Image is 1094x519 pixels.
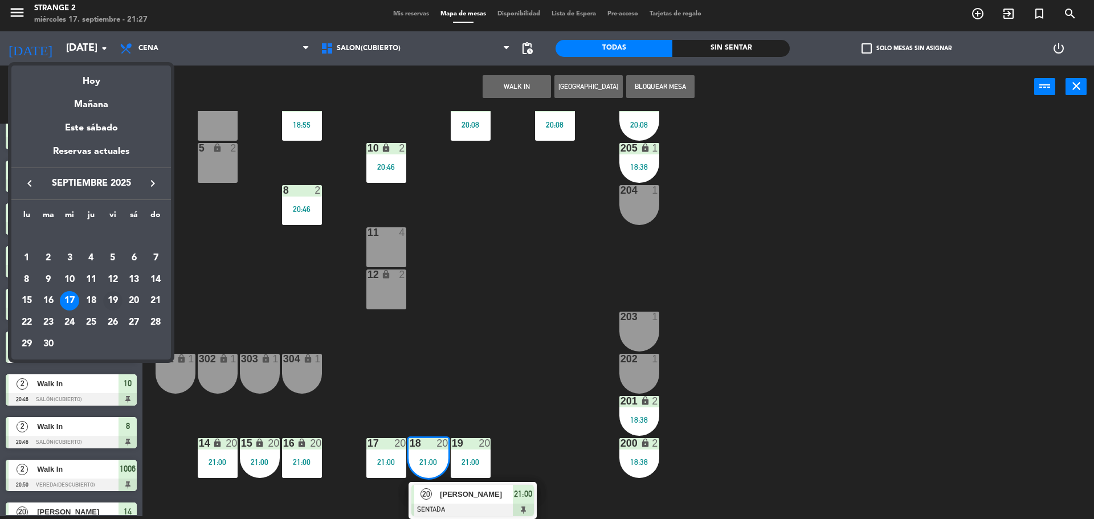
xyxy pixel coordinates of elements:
[17,291,36,310] div: 15
[39,334,58,354] div: 30
[11,112,171,144] div: Este sábado
[60,313,79,332] div: 24
[124,291,144,310] div: 20
[145,247,166,269] td: 7 de septiembre de 2025
[145,209,166,226] th: domingo
[81,270,101,289] div: 11
[59,290,80,312] td: 17 de septiembre de 2025
[146,248,165,268] div: 7
[146,291,165,310] div: 21
[17,334,36,354] div: 29
[145,269,166,291] td: 14 de septiembre de 2025
[11,89,171,112] div: Mañana
[17,270,36,289] div: 8
[38,209,59,226] th: martes
[16,333,38,355] td: 29 de septiembre de 2025
[102,290,124,312] td: 19 de septiembre de 2025
[124,269,145,291] td: 13 de septiembre de 2025
[142,176,163,191] button: keyboard_arrow_right
[16,247,38,269] td: 1 de septiembre de 2025
[124,248,144,268] div: 6
[38,247,59,269] td: 2 de septiembre de 2025
[60,291,79,310] div: 17
[103,291,123,310] div: 19
[59,269,80,291] td: 10 de septiembre de 2025
[81,248,101,268] div: 4
[102,269,124,291] td: 12 de septiembre de 2025
[59,247,80,269] td: 3 de septiembre de 2025
[124,313,144,332] div: 27
[102,312,124,333] td: 26 de septiembre de 2025
[17,313,36,332] div: 22
[124,312,145,333] td: 27 de septiembre de 2025
[17,248,36,268] div: 1
[146,177,160,190] i: keyboard_arrow_right
[124,247,145,269] td: 6 de septiembre de 2025
[80,290,102,312] td: 18 de septiembre de 2025
[59,209,80,226] th: miércoles
[39,291,58,310] div: 16
[11,66,171,89] div: Hoy
[38,333,59,355] td: 30 de septiembre de 2025
[103,248,123,268] div: 5
[16,290,38,312] td: 15 de septiembre de 2025
[102,209,124,226] th: viernes
[103,313,123,332] div: 26
[59,312,80,333] td: 24 de septiembre de 2025
[124,290,145,312] td: 20 de septiembre de 2025
[124,209,145,226] th: sábado
[16,209,38,226] th: lunes
[81,291,101,310] div: 18
[80,209,102,226] th: jueves
[60,248,79,268] div: 3
[145,312,166,333] td: 28 de septiembre de 2025
[19,176,40,191] button: keyboard_arrow_left
[11,144,171,167] div: Reservas actuales
[16,226,166,247] td: SEP.
[39,270,58,289] div: 9
[38,312,59,333] td: 23 de septiembre de 2025
[38,269,59,291] td: 9 de septiembre de 2025
[38,290,59,312] td: 16 de septiembre de 2025
[80,247,102,269] td: 4 de septiembre de 2025
[16,269,38,291] td: 8 de septiembre de 2025
[146,313,165,332] div: 28
[39,248,58,268] div: 2
[124,270,144,289] div: 13
[40,176,142,191] span: septiembre 2025
[39,313,58,332] div: 23
[80,269,102,291] td: 11 de septiembre de 2025
[23,177,36,190] i: keyboard_arrow_left
[146,270,165,289] div: 14
[81,313,101,332] div: 25
[60,270,79,289] div: 10
[103,270,123,289] div: 12
[145,290,166,312] td: 21 de septiembre de 2025
[80,312,102,333] td: 25 de septiembre de 2025
[102,247,124,269] td: 5 de septiembre de 2025
[16,312,38,333] td: 22 de septiembre de 2025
